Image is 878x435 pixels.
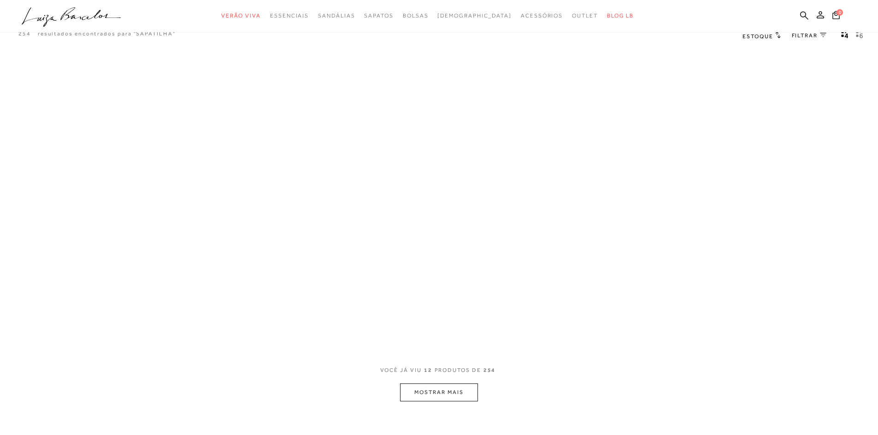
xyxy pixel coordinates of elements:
[792,32,818,40] span: FILTRAR
[607,12,634,19] span: BLOG LB
[838,30,851,42] button: Mostrar 4 produtos por linha
[270,7,309,24] a: categoryNavScreenReaderText
[572,7,598,24] a: categoryNavScreenReaderText
[483,366,496,383] span: 254
[364,7,393,24] a: categoryNavScreenReaderText
[403,7,429,24] a: categoryNavScreenReaderText
[837,9,843,16] span: 0
[435,366,481,374] span: PRODUTOS DE
[424,366,432,383] span: 12
[18,30,31,38] p: 254
[318,12,355,19] span: Sandálias
[572,12,598,19] span: Outlet
[221,7,261,24] a: categoryNavScreenReaderText
[830,10,843,23] button: 0
[853,30,866,42] button: gridText6Desc
[380,366,422,374] span: VOCê JÁ VIU
[38,30,176,38] : resultados encontrados para "SAPATILHA"
[221,12,261,19] span: Verão Viva
[270,12,309,19] span: Essenciais
[607,7,634,24] a: BLOG LB
[521,12,563,19] span: Acessórios
[403,12,429,19] span: Bolsas
[521,7,563,24] a: categoryNavScreenReaderText
[400,383,477,401] button: MOSTRAR MAIS
[364,12,393,19] span: Sapatos
[318,7,355,24] a: categoryNavScreenReaderText
[437,12,512,19] span: [DEMOGRAPHIC_DATA]
[437,7,512,24] a: noSubCategoriesText
[742,33,773,40] span: Estoque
